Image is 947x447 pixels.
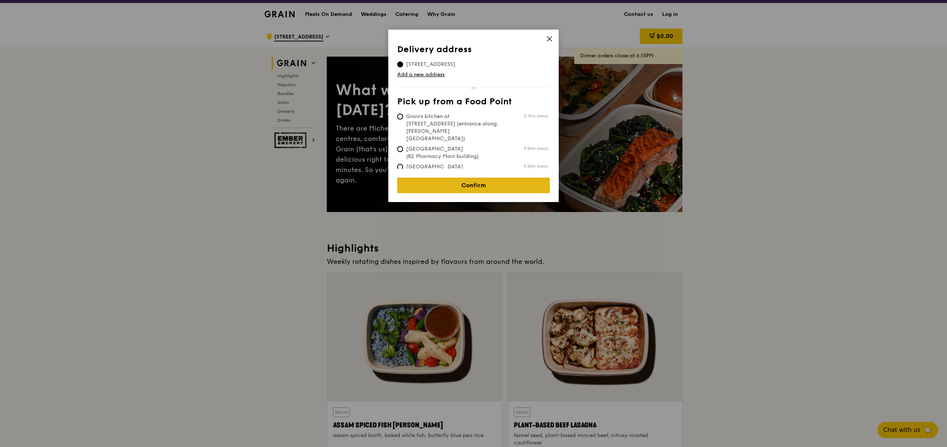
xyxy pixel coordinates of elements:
span: 9.3km away [524,145,548,151]
input: Grain's kitchen at [STREET_ADDRESS] (entrance along [PERSON_NAME][GEOGRAPHIC_DATA])5.1km away [397,114,403,120]
span: 5.1km away [524,113,548,119]
th: Delivery address [397,44,550,58]
input: [GEOGRAPHIC_DATA] (B2 Pharmacy Main building)9.3km away [397,146,403,152]
span: Grain's kitchen at [STREET_ADDRESS] (entrance along [PERSON_NAME][GEOGRAPHIC_DATA]) [397,113,508,142]
span: [GEOGRAPHIC_DATA] (B2 Pharmacy Main building) [397,145,508,160]
span: [STREET_ADDRESS] [397,61,464,68]
th: Pick up from a Food Point [397,97,550,110]
input: [GEOGRAPHIC_DATA] (Level 1 [PERSON_NAME] block drop-off point)9.3km away [397,164,403,170]
a: Confirm [397,178,550,193]
span: 9.3km away [524,163,548,169]
input: [STREET_ADDRESS] [397,61,403,67]
span: [GEOGRAPHIC_DATA] (Level 1 [PERSON_NAME] block drop-off point) [397,163,508,185]
a: Add a new address [397,71,550,78]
